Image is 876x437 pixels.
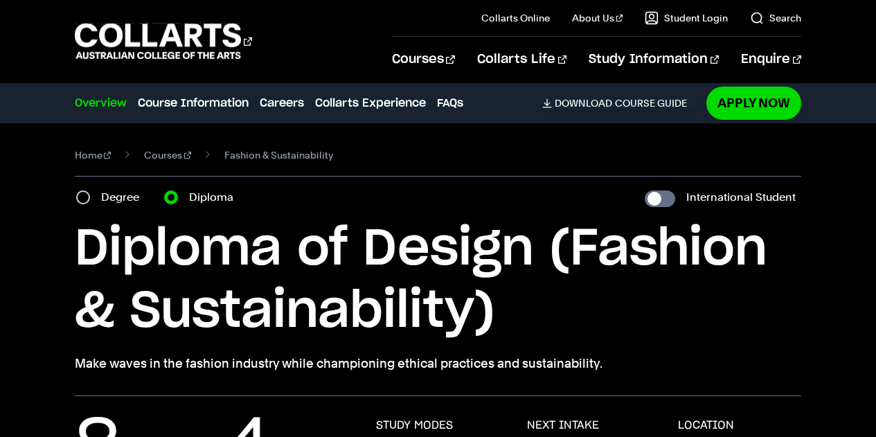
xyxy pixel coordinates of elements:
a: Student Login [645,11,728,25]
p: Make waves in the fashion industry while championing ethical practices and sustainability. [75,354,802,373]
h1: Diploma of Design (Fashion & Sustainability) [75,218,802,343]
a: Study Information [589,37,719,82]
a: Courses [144,145,191,165]
div: Go to homepage [75,21,252,61]
a: Apply Now [706,87,801,119]
a: Home [75,145,111,165]
a: Collarts Life [477,37,566,82]
a: Search [750,11,801,25]
span: Download [555,97,612,109]
label: Degree [101,188,148,207]
a: FAQs [437,95,463,112]
a: Courses [392,37,455,82]
label: Diploma [189,188,242,207]
h3: NEXT INTAKE [527,418,599,432]
a: Enquire [741,37,801,82]
a: Collarts Online [481,11,550,25]
label: International Student [686,188,796,207]
h3: STUDY MODES [376,418,453,432]
a: Course Information [138,95,249,112]
a: Careers [260,95,304,112]
span: Fashion & Sustainability [224,145,333,165]
a: Collarts Experience [315,95,426,112]
a: About Us [572,11,623,25]
a: DownloadCourse Guide [542,97,698,109]
h3: LOCATION [678,418,734,432]
a: Overview [75,95,127,112]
